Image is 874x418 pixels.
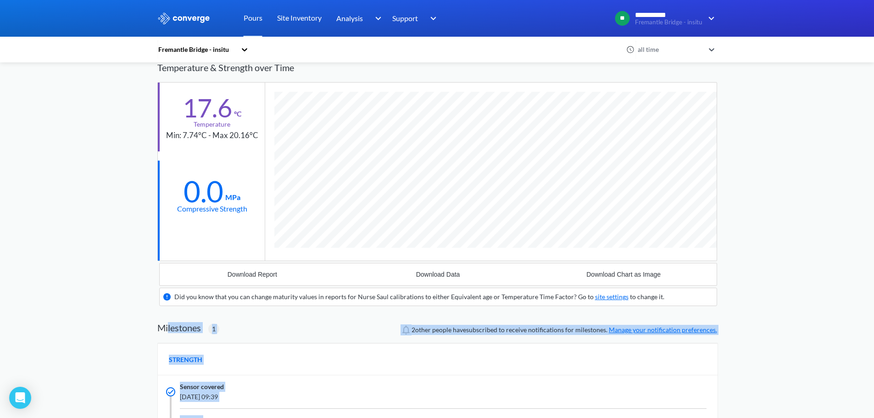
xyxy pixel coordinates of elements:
[412,326,431,334] span: Luke Thompson, Michael Heathwood
[531,263,717,285] button: Download Chart as Image
[609,326,717,334] a: Manage your notification preferences.
[180,392,596,402] span: [DATE] 09:39
[183,96,232,119] div: 17.6
[635,45,704,55] div: all time
[401,324,412,335] img: notifications-icon.svg
[424,13,439,24] img: downArrow.svg
[157,45,236,55] div: Fremantle Bridge - insitu
[635,19,702,26] span: Fremantle Bridge - insitu
[702,13,717,24] img: downArrow.svg
[157,322,201,333] h2: Milestones
[9,387,31,409] div: Open Intercom Messenger
[166,129,258,142] div: Min: 7.74°C - Max 20.16°C
[174,292,664,302] div: Did you know that you can change maturity values in reports for Nurse Saul calibrations to either...
[169,355,202,365] span: STRENGTH
[369,13,384,24] img: downArrow.svg
[228,271,277,278] div: Download Report
[212,324,216,334] span: 1
[586,271,661,278] div: Download Chart as Image
[345,263,531,285] button: Download Data
[392,12,418,24] span: Support
[184,180,223,203] div: 0.0
[177,203,247,214] div: Compressive Strength
[416,271,460,278] div: Download Data
[180,382,224,392] span: Sensor covered
[157,12,211,24] img: logo_ewhite.svg
[595,293,629,301] a: site settings
[160,263,345,285] button: Download Report
[157,53,717,82] div: Temperature & Strength over Time
[336,12,363,24] span: Analysis
[412,325,717,335] span: people have subscribed to receive notifications for milestones.
[194,119,230,129] div: Temperature
[626,45,635,54] img: icon-clock.svg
